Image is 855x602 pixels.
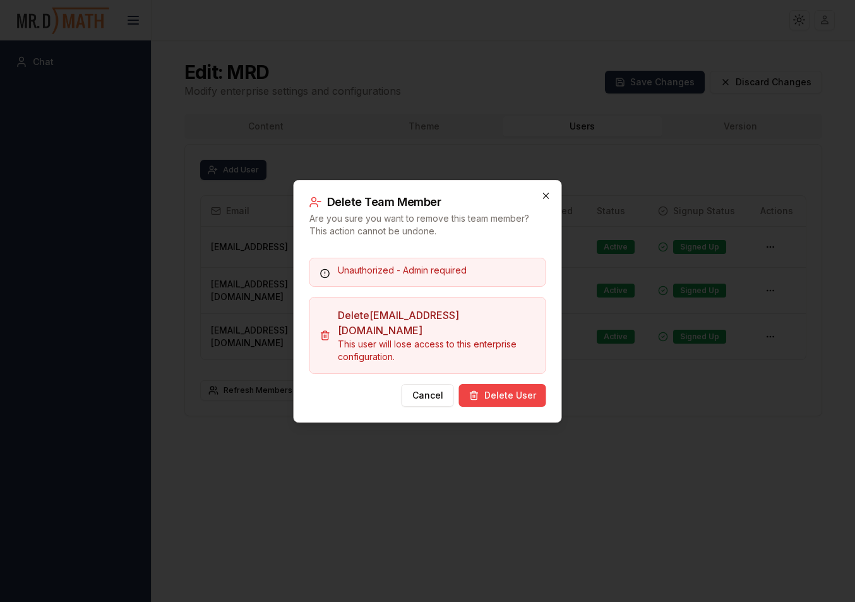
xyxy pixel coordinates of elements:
p: Delete [EMAIL_ADDRESS][DOMAIN_NAME] [338,308,535,338]
p: This user will lose access to this enterprise configuration. [338,338,535,363]
button: Delete User [459,384,546,407]
div: Unauthorized - Admin required [320,264,535,277]
p: Are you sure you want to remove this team member? This action cannot be undone. [309,212,546,238]
span: Delete Team Member [327,196,441,208]
button: Cancel [402,384,454,407]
